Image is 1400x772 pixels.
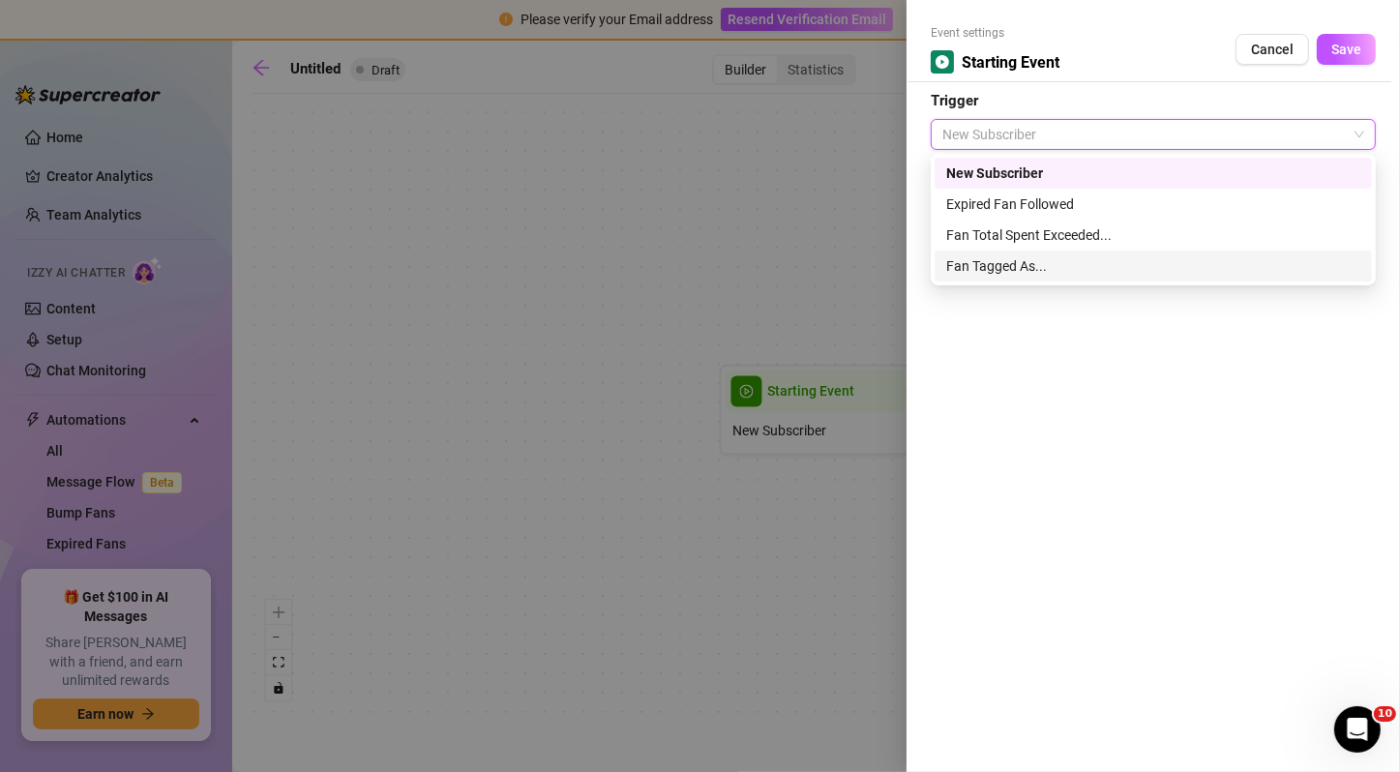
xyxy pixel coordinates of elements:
[1374,706,1396,722] span: 10
[942,120,1364,149] span: New Subscriber
[1331,42,1361,57] span: Save
[936,55,949,69] span: play-circle
[935,189,1372,220] div: Expired Fan Followed
[935,251,1372,282] div: Fan Tagged As...
[946,255,1360,277] div: Fan Tagged As...
[931,24,1059,43] span: Event settings
[946,224,1360,246] div: Fan Total Spent Exceeded...
[935,220,1372,251] div: Fan Total Spent Exceeded...
[1251,42,1294,57] span: Cancel
[1334,706,1381,753] iframe: Intercom live chat
[1317,34,1376,65] button: Save
[931,92,978,109] strong: Trigger
[962,50,1059,74] span: Starting Event
[946,163,1360,184] div: New Subscriber
[935,158,1372,189] div: New Subscriber
[1236,34,1309,65] button: Cancel
[946,193,1360,215] div: Expired Fan Followed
